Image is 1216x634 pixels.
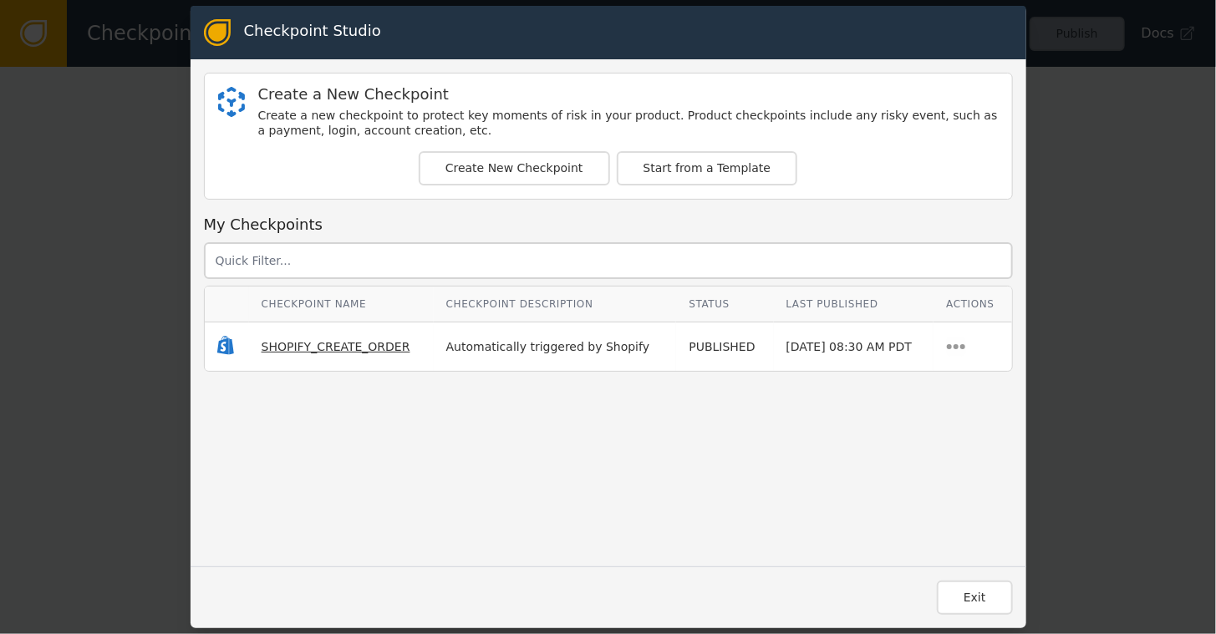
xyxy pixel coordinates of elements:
[262,340,410,353] span: SHOPIFY_CREATE_ORDER
[258,109,999,138] div: Create a new checkpoint to protect key moments of risk in your product. Product checkpoints inclu...
[204,242,1013,279] input: Quick Filter...
[617,151,798,185] button: Start from a Template
[446,340,650,353] span: Automatically triggered by Shopify
[249,287,434,322] th: Checkpoint Name
[774,287,934,322] th: Last Published
[786,338,922,356] div: [DATE] 08:30 AM PDT
[258,87,999,102] div: Create a New Checkpoint
[676,287,773,322] th: Status
[204,213,1013,236] div: My Checkpoints
[689,338,761,356] div: PUBLISHED
[419,151,610,185] button: Create New Checkpoint
[244,19,381,46] div: Checkpoint Studio
[434,287,677,322] th: Checkpoint Description
[937,581,1013,615] button: Exit
[934,287,1011,322] th: Actions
